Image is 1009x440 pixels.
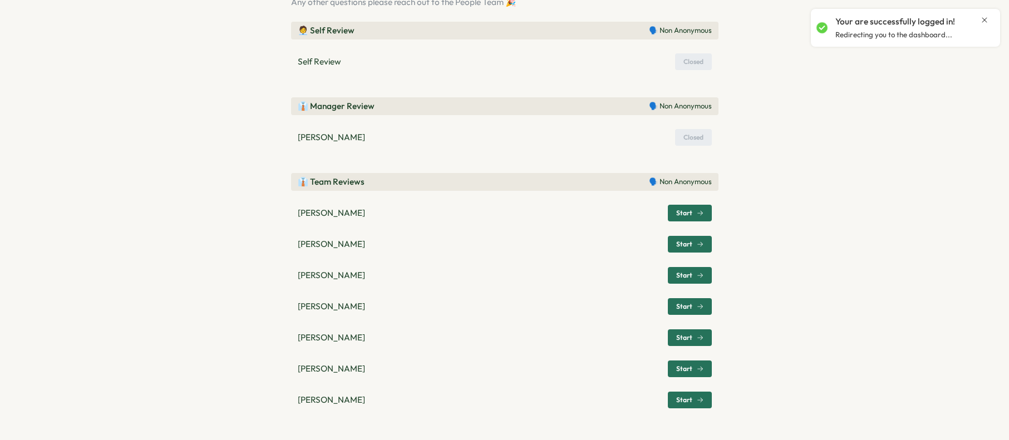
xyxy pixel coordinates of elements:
p: [PERSON_NAME] [298,332,365,344]
p: Self Review [298,56,341,68]
p: [PERSON_NAME] [298,300,365,313]
p: 🗣️ Non Anonymous [649,177,712,187]
p: Your are successfully logged in! [835,16,955,28]
span: Start [676,210,692,216]
p: Redirecting you to the dashboard... [835,30,952,40]
p: 👔 Team Reviews [298,176,365,188]
p: [PERSON_NAME] [298,238,365,250]
span: Start [676,272,692,279]
p: [PERSON_NAME] [298,394,365,406]
p: [PERSON_NAME] [298,207,365,219]
p: 👔 Manager Review [298,100,375,112]
button: Start [668,267,712,284]
span: Start [676,397,692,403]
button: Start [668,205,712,221]
p: 🗣️ Non Anonymous [649,26,712,36]
button: Start [668,329,712,346]
p: 🗣️ Non Anonymous [649,101,712,111]
button: Start [668,298,712,315]
span: Start [676,241,692,248]
button: Close notification [980,16,989,24]
span: Start [676,365,692,372]
span: Start [676,303,692,310]
button: Start [668,392,712,408]
p: [PERSON_NAME] [298,131,365,144]
button: Start [668,236,712,253]
p: [PERSON_NAME] [298,269,365,281]
p: [PERSON_NAME] [298,363,365,375]
span: Start [676,334,692,341]
button: Start [668,360,712,377]
p: 🧑‍💼 Self Review [298,24,355,37]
